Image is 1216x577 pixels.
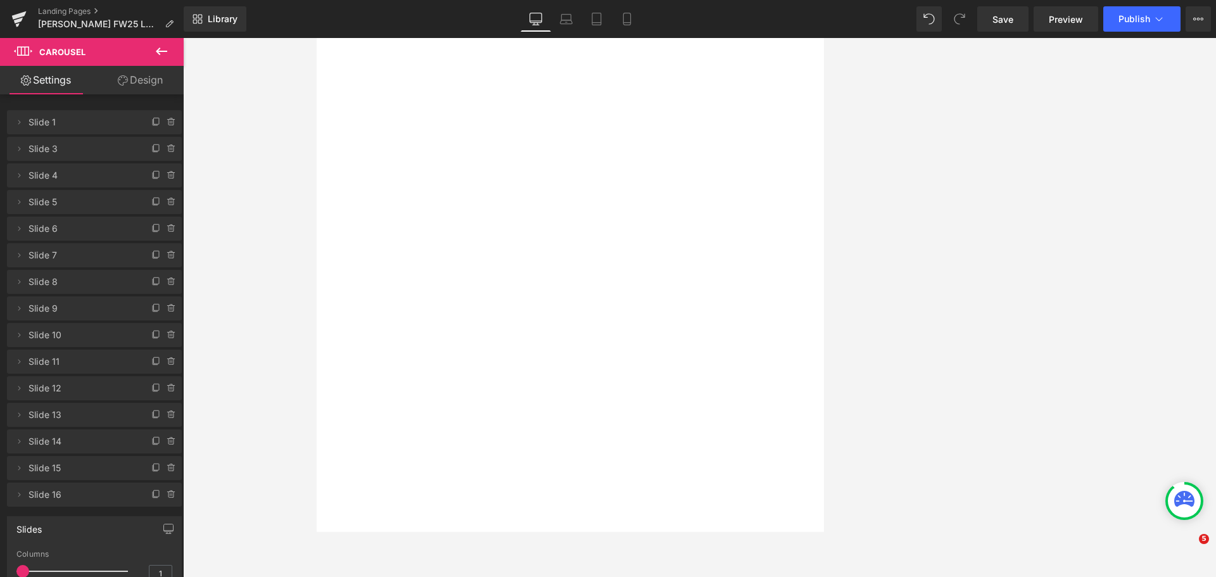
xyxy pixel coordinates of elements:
button: More [1186,6,1211,32]
span: Slide 6 [28,217,135,241]
span: Slide 9 [28,296,135,320]
div: Slides [16,517,42,535]
button: Publish [1103,6,1181,32]
span: Publish [1118,14,1150,24]
span: Save [992,13,1013,26]
span: Slide 8 [28,270,135,294]
iframe: Intercom live chat [1173,534,1203,564]
span: Slide 3 [28,137,135,161]
button: Undo [916,6,942,32]
button: Redo [947,6,972,32]
span: Slide 1 [28,110,135,134]
span: Library [208,13,237,25]
span: Carousel [39,47,85,57]
span: Slide 16 [28,483,135,507]
span: Slide 7 [28,243,135,267]
span: Slide 11 [28,350,135,374]
span: Slide 12 [28,376,135,400]
span: [PERSON_NAME] FW25 LOOKBOOK [38,19,160,29]
a: Tablet [581,6,612,32]
span: Slide 4 [28,163,135,187]
a: Laptop [551,6,581,32]
a: Design [94,66,186,94]
span: Slide 15 [28,456,135,480]
span: 5 [1199,534,1209,544]
a: New Library [184,6,246,32]
a: Desktop [521,6,551,32]
a: Landing Pages [38,6,184,16]
a: Mobile [612,6,642,32]
span: Slide 10 [28,323,135,347]
span: Slide 5 [28,190,135,214]
span: Slide 13 [28,403,135,427]
span: Preview [1049,13,1083,26]
span: Slide 14 [28,429,135,453]
div: Columns [16,550,172,559]
a: Preview [1034,6,1098,32]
